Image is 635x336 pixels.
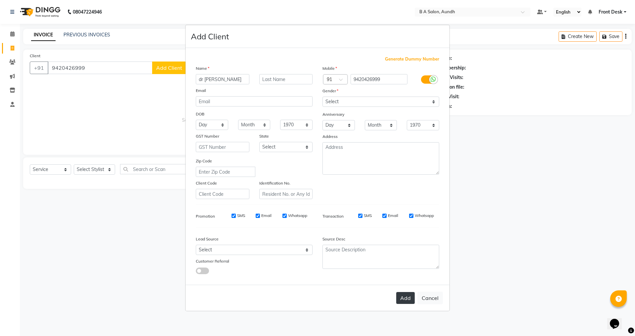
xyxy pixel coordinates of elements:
label: Whatsapp [288,213,307,219]
label: DOB [196,111,204,117]
input: Last Name [259,74,313,84]
input: Email [196,96,313,106]
label: Transaction [322,213,344,219]
label: Lead Source [196,236,219,242]
label: SMS [364,213,372,219]
button: Add [396,292,415,304]
label: Gender [322,88,338,94]
label: Email [261,213,272,219]
label: Name [196,65,209,71]
input: GST Number [196,142,249,152]
label: Customer Referral [196,258,229,264]
iframe: chat widget [607,310,628,329]
label: Email [388,213,398,219]
input: First Name [196,74,249,84]
button: Cancel [417,292,443,304]
label: GST Number [196,133,219,139]
label: Mobile [322,65,337,71]
label: Source Desc [322,236,345,242]
label: Client Code [196,180,217,186]
input: Client Code [196,189,249,199]
label: Whatsapp [415,213,434,219]
span: Generate Dummy Number [385,56,439,63]
input: Resident No. or Any Id [259,189,313,199]
label: Promotion [196,213,215,219]
h4: Add Client [191,30,229,42]
label: Address [322,134,338,140]
label: Email [196,88,206,94]
label: Zip Code [196,158,212,164]
input: Mobile [351,74,408,84]
label: SMS [237,213,245,219]
label: State [259,133,269,139]
label: Anniversary [322,111,344,117]
label: Identification No. [259,180,290,186]
input: Enter Zip Code [196,167,255,177]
